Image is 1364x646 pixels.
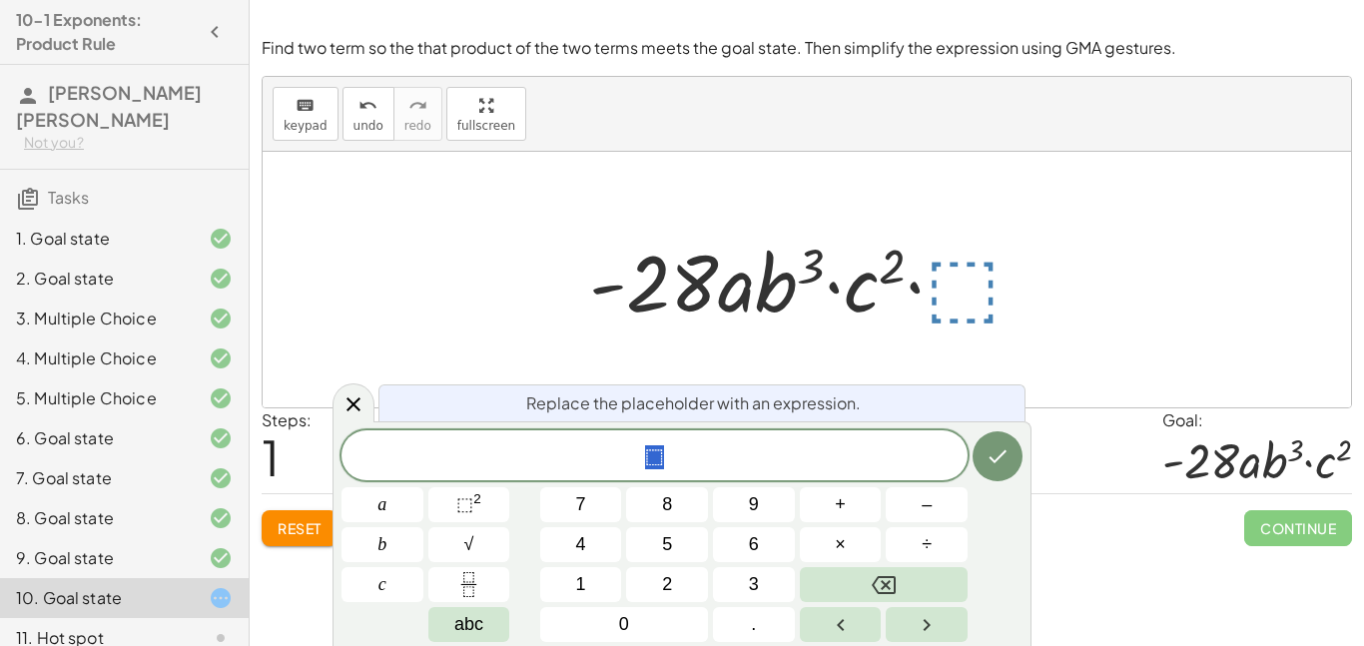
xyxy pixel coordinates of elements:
button: Square root [428,527,510,562]
button: Squared [428,487,510,522]
label: Steps: [262,409,312,430]
div: 6. Goal state [16,426,177,450]
span: 1 [576,571,586,598]
span: + [835,491,846,518]
span: 4 [576,531,586,558]
span: c [378,571,386,598]
span: 5 [662,531,672,558]
button: Backspace [800,567,968,602]
i: Task finished and correct. [209,506,233,530]
button: redoredo [393,87,442,141]
div: Not you? [24,133,233,153]
button: 1 [540,567,622,602]
button: 3 [713,567,795,602]
div: 9. Goal state [16,546,177,570]
span: Replace the placeholder with an expression. [526,391,861,415]
i: Task finished and correct. [209,267,233,291]
button: 9 [713,487,795,522]
div: 8. Goal state [16,506,177,530]
span: ⬚ [645,445,664,469]
button: Alphabet [428,607,510,642]
span: abc [454,611,483,638]
div: 4. Multiple Choice [16,346,177,370]
span: 9 [749,491,759,518]
div: 3. Multiple Choice [16,307,177,330]
button: Divide [886,527,968,562]
button: Plus [800,487,882,522]
span: fullscreen [457,119,515,133]
i: Task started. [209,586,233,610]
div: Goal: [1162,408,1352,432]
i: Task finished and correct. [209,426,233,450]
span: × [835,531,846,558]
span: 2 [662,571,672,598]
button: Fraction [428,567,510,602]
button: 0 [540,607,708,642]
button: 6 [713,527,795,562]
button: Left arrow [800,607,882,642]
div: 5. Multiple Choice [16,386,177,410]
span: 6 [749,531,759,558]
button: Done [973,431,1023,481]
span: 1 [262,426,280,487]
i: keyboard [296,94,315,118]
span: . [751,611,756,638]
button: 4 [540,527,622,562]
span: redo [404,119,431,133]
i: Task finished and correct. [209,386,233,410]
span: ÷ [922,531,932,558]
p: Find two term so the that product of the two terms meets the goal state. Then simplify the expres... [262,37,1352,60]
i: Task finished and correct. [209,227,233,251]
div: 2. Goal state [16,267,177,291]
span: 7 [576,491,586,518]
button: 7 [540,487,622,522]
button: a [341,487,423,522]
button: 8 [626,487,708,522]
span: √ [464,531,474,558]
button: fullscreen [446,87,526,141]
div: 10. Goal state [16,586,177,610]
div: 7. Goal state [16,466,177,490]
i: undo [358,94,377,118]
button: 5 [626,527,708,562]
span: undo [353,119,383,133]
button: 2 [626,567,708,602]
span: a [377,491,386,518]
i: redo [408,94,427,118]
button: undoundo [342,87,394,141]
span: 8 [662,491,672,518]
button: keyboardkeypad [273,87,339,141]
span: 3 [749,571,759,598]
span: keypad [284,119,328,133]
button: Times [800,527,882,562]
button: Minus [886,487,968,522]
span: [PERSON_NAME] [PERSON_NAME] [16,81,202,131]
sup: 2 [473,491,481,506]
button: . [713,607,795,642]
span: Tasks [48,187,89,208]
i: Task finished and correct. [209,346,233,370]
i: Task finished and correct. [209,307,233,330]
span: b [377,531,386,558]
button: Right arrow [886,607,968,642]
div: 1. Goal state [16,227,177,251]
i: Task finished and correct. [209,466,233,490]
span: – [922,491,932,518]
button: Reset [262,510,338,546]
h4: 10-1 Exponents: Product Rule [16,8,197,56]
i: Task finished and correct. [209,546,233,570]
span: 0 [619,611,629,638]
span: ⬚ [456,494,473,514]
button: b [341,527,423,562]
button: c [341,567,423,602]
span: Reset [278,519,322,537]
